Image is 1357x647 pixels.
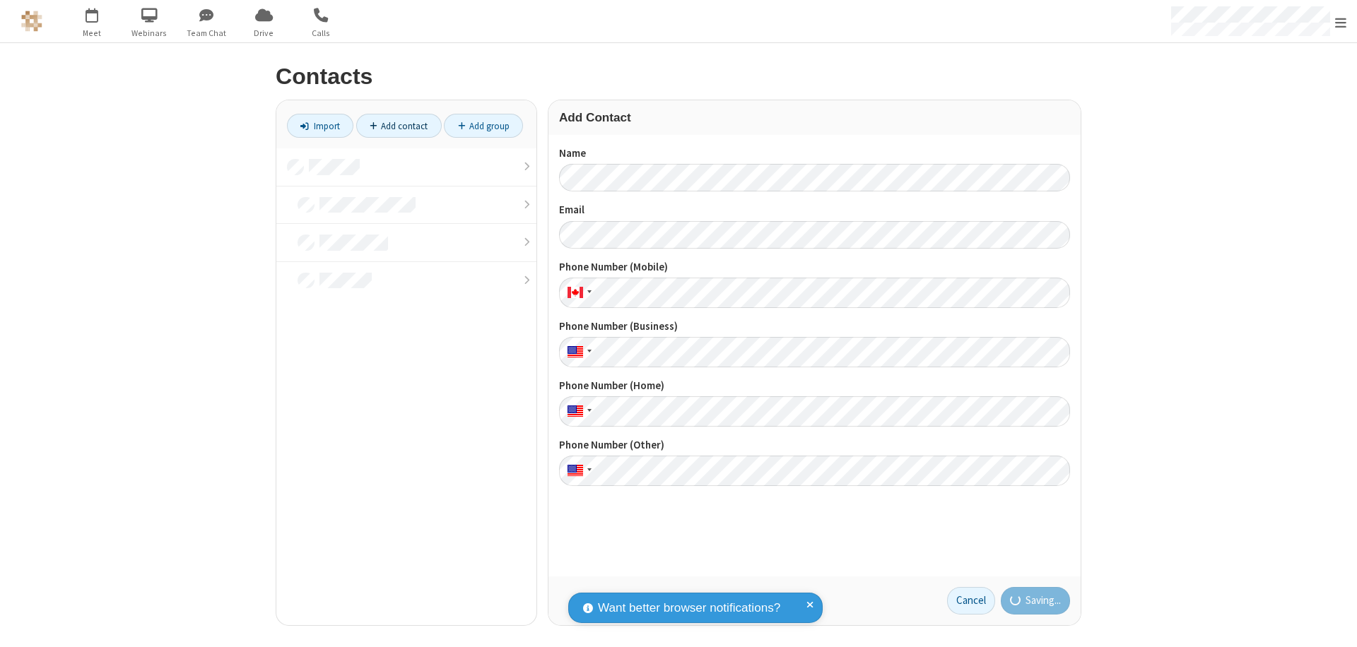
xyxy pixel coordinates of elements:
[180,27,233,40] span: Team Chat
[559,146,1070,162] label: Name
[559,337,596,367] div: United States: + 1
[123,27,176,40] span: Webinars
[598,599,780,617] span: Want better browser notifications?
[559,259,1070,275] label: Phone Number (Mobile)
[559,378,1070,394] label: Phone Number (Home)
[356,114,442,138] a: Add contact
[559,202,1070,218] label: Email
[287,114,353,138] a: Import
[295,27,348,40] span: Calls
[947,587,995,615] a: Cancel
[444,114,523,138] a: Add group
[559,319,1070,335] label: Phone Number (Business)
[559,111,1070,124] h3: Add Contact
[559,396,596,427] div: United States: + 1
[559,278,596,308] div: Canada: + 1
[1001,587,1071,615] button: Saving...
[559,456,596,486] div: United States: + 1
[276,64,1081,89] h2: Contacts
[237,27,290,40] span: Drive
[21,11,42,32] img: QA Selenium DO NOT DELETE OR CHANGE
[559,437,1070,453] label: Phone Number (Other)
[66,27,119,40] span: Meet
[1026,593,1061,609] span: Saving...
